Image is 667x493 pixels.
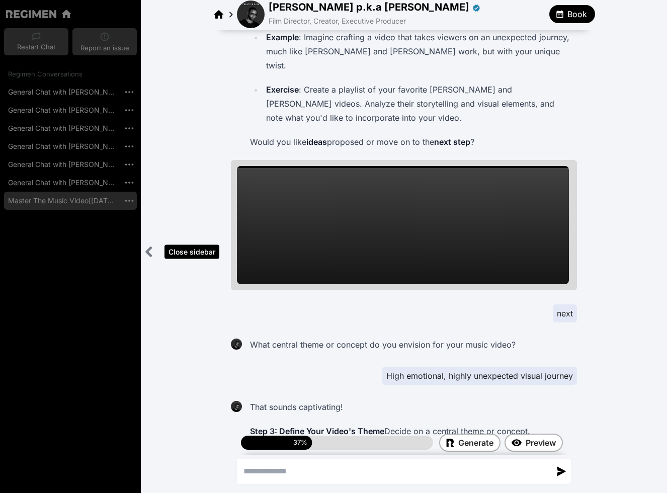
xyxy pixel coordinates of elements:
[549,5,595,23] button: Book
[434,137,470,147] strong: next step
[250,424,573,438] p: Decide on a central theme or concept.
[237,1,265,28] img: avatar of Julien Christian Lutz p.k.a Director X
[266,30,573,72] p: : Imagine crafting a video that takes viewers on an unexpected journey, much like [PERSON_NAME] a...
[382,367,577,385] div: High emotional, highly unexpected visual journey
[553,304,577,322] div: next
[266,32,299,42] strong: Example
[266,85,299,95] strong: Exercise
[250,135,573,149] p: Would you like proposed or move on to the ?
[213,8,225,20] a: Regimen home
[231,401,242,412] img: Julien Christian Lutz p.k.a Director X
[164,245,219,259] div: Close sidebar
[266,83,573,125] p: : Create a playlist of your favorite [PERSON_NAME] and [PERSON_NAME] videos. Analyze their storyt...
[526,437,556,449] span: Preview
[237,459,550,483] textarea: Send a message
[250,400,573,414] p: That sounds captivating!
[231,339,242,350] img: Julien Christian Lutz p.k.a Director X
[250,426,384,436] strong: Step 3: Define Your Video's Theme
[250,338,516,352] p: What central theme or concept do you envision for your music video?
[269,17,406,25] span: Film Director, Creator, Executive Producer
[557,466,566,476] img: send message
[306,137,327,147] strong: ideas
[141,241,157,262] div: Close sidebar
[567,8,587,20] span: Book
[505,434,563,452] button: Preview
[458,437,493,449] span: Generate
[439,434,501,452] button: Generate
[439,434,501,452] div: Click this button to generate my playbook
